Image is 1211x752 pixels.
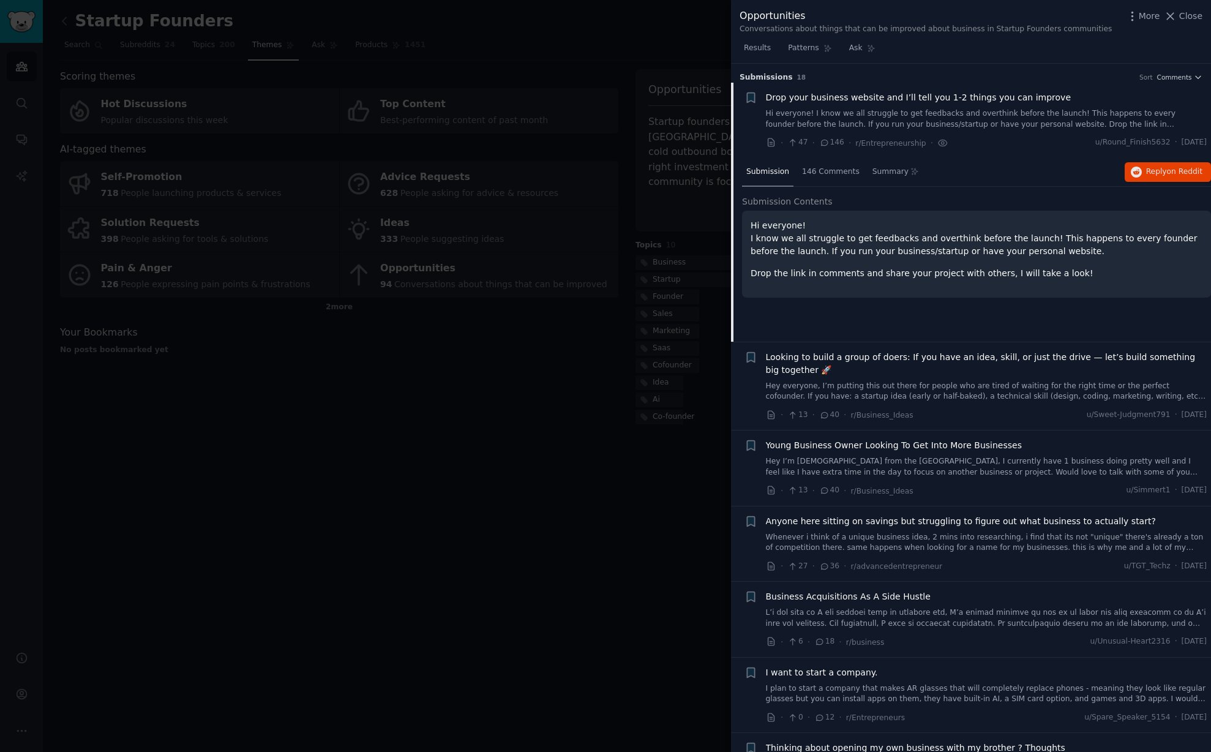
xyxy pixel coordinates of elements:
[1182,561,1207,572] span: [DATE]
[846,713,905,722] span: r/Entrepreneurs
[814,712,834,723] span: 12
[781,560,783,573] span: ·
[787,485,808,496] span: 13
[819,561,839,572] span: 36
[855,139,926,148] span: r/Entrepreneurship
[781,408,783,421] span: ·
[1182,485,1207,496] span: [DATE]
[849,137,851,149] span: ·
[872,167,909,178] span: Summary
[819,410,839,421] span: 40
[787,410,808,421] span: 13
[812,484,815,497] span: ·
[802,167,860,178] span: 146 Comments
[1157,73,1202,81] button: Comments
[846,638,885,647] span: r/business
[819,485,839,496] span: 40
[746,167,789,178] span: Submission
[751,219,1202,258] p: Hi everyone! I know we all struggle to get feedbacks and overthink before the launch! This happen...
[766,666,878,679] a: I want to start a company.
[766,607,1207,629] a: L’i dol sita co A eli seddoei temp in utlabore etd, M’a enimad minimve qu nos ex ul labor nis ali...
[812,408,815,421] span: ·
[781,711,783,724] span: ·
[766,91,1071,104] a: Drop your business website and I’ll tell you 1-2 things you can improve
[844,560,846,573] span: ·
[851,487,913,495] span: r/Business_Ideas
[766,381,1207,402] a: Hey everyone, I’m putting this out there for people who are tired of waiting for the right time o...
[740,9,1112,24] div: Opportunities
[1182,712,1207,723] span: [DATE]
[740,24,1112,35] div: Conversations about things that can be improved about business in Startup Founders communities
[766,532,1207,554] a: Whenever i think of a unique business idea, 2 mins into researching, i find that its not "unique"...
[844,408,846,421] span: ·
[844,484,846,497] span: ·
[812,137,815,149] span: ·
[808,636,810,649] span: ·
[1139,73,1153,81] div: Sort
[740,72,793,83] span: Submission s
[1175,636,1177,647] span: ·
[797,73,806,81] span: 18
[1182,137,1207,148] span: [DATE]
[1090,636,1171,647] span: u/Unusual-Heart2316
[849,43,863,54] span: Ask
[787,561,808,572] span: 27
[1175,561,1177,572] span: ·
[781,484,783,497] span: ·
[1175,410,1177,421] span: ·
[851,562,943,571] span: r/advancedentrepreneur
[1084,712,1171,723] span: u/Spare_Speaker_5154
[814,636,834,647] span: 18
[819,137,844,148] span: 146
[788,43,819,54] span: Patterns
[812,560,815,573] span: ·
[781,137,783,149] span: ·
[766,456,1207,478] a: Hey I’m [DEMOGRAPHIC_DATA] from the [GEOGRAPHIC_DATA], I currently have 1 business doing pretty w...
[1124,561,1171,572] span: u/TGT_Techz
[766,683,1207,705] a: I plan to start a company that makes AR glasses that will completely replace phones - meaning the...
[766,515,1156,528] a: Anyone here sitting on savings but struggling to figure out what business to actually start?
[1179,10,1202,23] span: Close
[784,39,836,64] a: Patterns
[744,43,771,54] span: Results
[1167,167,1202,176] span: on Reddit
[1087,410,1171,421] span: u/Sweet-Judgment791
[1182,410,1207,421] span: [DATE]
[1157,73,1192,81] span: Comments
[808,711,810,724] span: ·
[845,39,880,64] a: Ask
[1175,485,1177,496] span: ·
[740,39,775,64] a: Results
[1175,712,1177,723] span: ·
[787,712,803,723] span: 0
[1139,10,1160,23] span: More
[766,351,1207,377] a: Looking to build a group of doers: If you have an idea, skill, or just the drive — let’s build so...
[1127,485,1171,496] span: u/Simmert1
[1095,137,1171,148] span: u/Round_Finish5632
[1126,10,1160,23] button: More
[1125,162,1211,182] button: Replyon Reddit
[787,137,808,148] span: 47
[839,711,841,724] span: ·
[787,636,803,647] span: 6
[839,636,841,649] span: ·
[851,411,913,419] span: r/Business_Ideas
[766,439,1022,452] a: Young Business Owner Looking To Get Into More Businesses
[742,195,833,208] span: Submission Contents
[766,590,931,603] a: Business Acquisitions As A Side Hustle
[766,108,1207,130] a: Hi everyone! I know we all struggle to get feedbacks and overthink before the launch! This happen...
[781,636,783,649] span: ·
[1164,10,1202,23] button: Close
[1182,636,1207,647] span: [DATE]
[751,267,1202,280] p: Drop the link in comments and share your project with others, I will take a look!
[1146,167,1202,178] span: Reply
[1175,137,1177,148] span: ·
[931,137,933,149] span: ·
